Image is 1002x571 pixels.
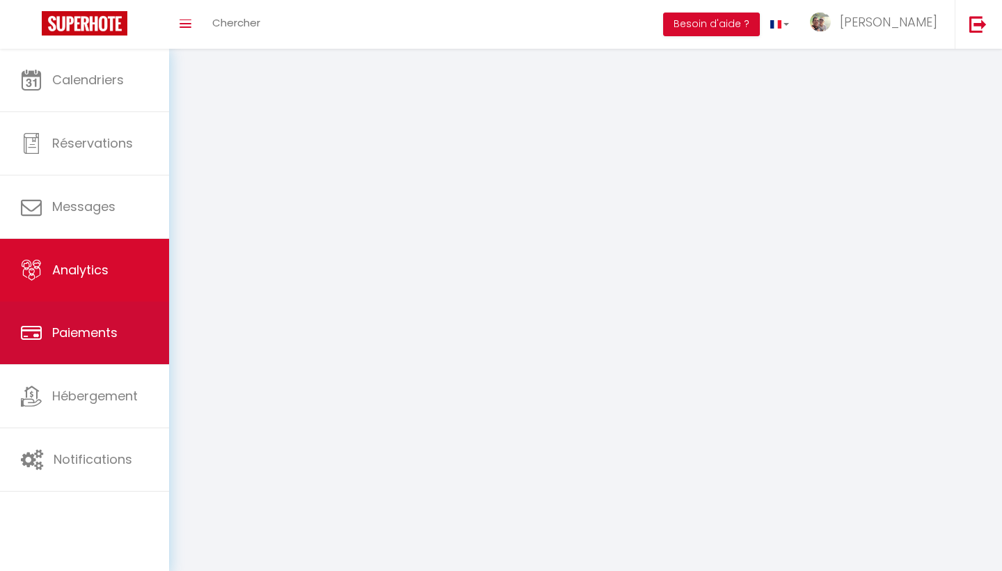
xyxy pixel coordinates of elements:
img: Super Booking [42,11,127,36]
span: Chercher [212,15,260,30]
span: Notifications [54,451,132,468]
span: [PERSON_NAME] [840,13,937,31]
button: Ouvrir le widget de chat LiveChat [11,6,53,47]
span: Paiements [52,324,118,341]
span: Hébergement [52,387,138,405]
span: Réservations [52,134,133,152]
span: Analytics [52,261,109,279]
span: Messages [52,198,116,215]
img: ... [810,13,831,31]
img: logout [969,15,987,33]
button: Besoin d'aide ? [663,13,760,36]
span: Calendriers [52,71,124,88]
